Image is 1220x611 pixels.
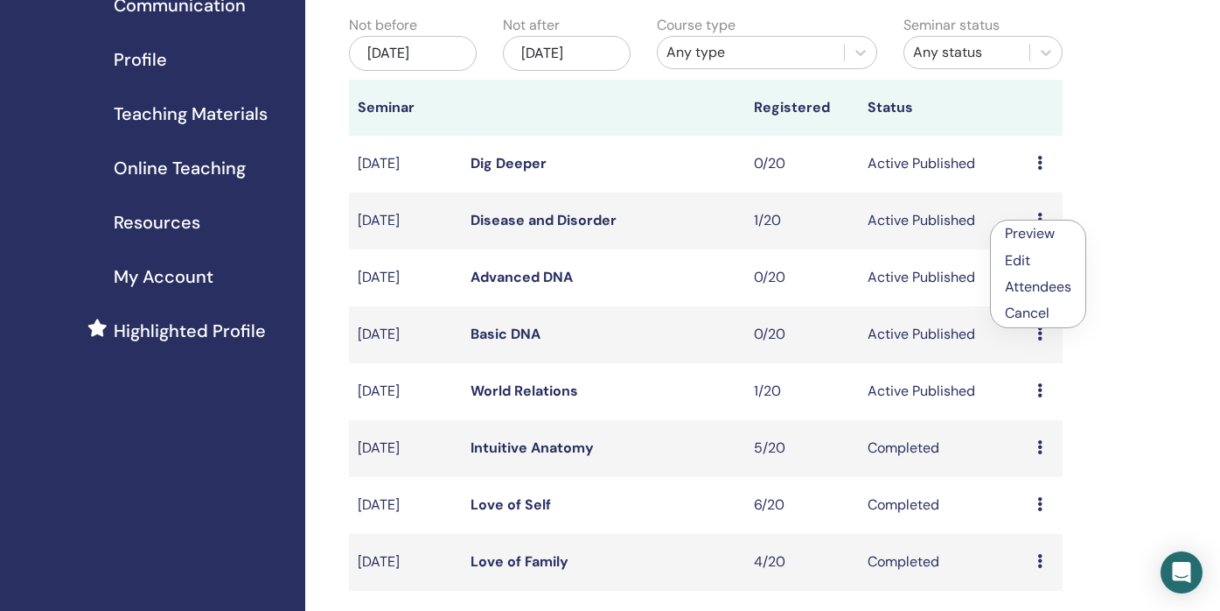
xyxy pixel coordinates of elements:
a: Attendees [1005,277,1071,296]
label: Course type [657,15,735,36]
span: Resources [114,209,200,235]
div: Any status [913,42,1021,63]
td: Completed [859,534,1028,591]
td: 1/20 [745,363,859,420]
a: Intuitive Anatomy [471,439,594,457]
td: 0/20 [745,249,859,306]
td: Active Published [859,363,1028,420]
th: Status [859,80,1028,136]
a: Advanced DNA [471,268,573,286]
td: Active Published [859,249,1028,306]
td: Active Published [859,306,1028,363]
div: Any type [666,42,835,63]
td: [DATE] [349,306,463,363]
td: [DATE] [349,249,463,306]
div: [DATE] [503,36,631,71]
a: Edit [1005,251,1030,270]
td: 6/20 [745,477,859,534]
label: Not before [349,15,417,36]
td: [DATE] [349,534,463,591]
th: Registered [745,80,859,136]
td: 0/20 [745,306,859,363]
td: Completed [859,477,1028,534]
a: Preview [1005,224,1055,242]
a: World Relations [471,382,578,400]
span: Teaching Materials [114,101,268,127]
p: Cancel [1005,303,1071,324]
td: 0/20 [745,136,859,193]
a: Basic DNA [471,325,540,343]
div: [DATE] [349,36,477,71]
a: Disease and Disorder [471,211,617,229]
span: My Account [114,263,213,290]
td: [DATE] [349,477,463,534]
span: Online Teaching [114,155,246,181]
td: Active Published [859,136,1028,193]
a: Love of Self [471,495,551,514]
td: Completed [859,420,1028,477]
span: Highlighted Profile [114,318,266,344]
td: [DATE] [349,420,463,477]
td: 5/20 [745,420,859,477]
td: 1/20 [745,193,859,249]
td: [DATE] [349,363,463,420]
label: Seminar status [903,15,1000,36]
td: [DATE] [349,193,463,249]
td: [DATE] [349,136,463,193]
label: Not after [503,15,560,36]
span: Profile [114,46,167,73]
div: Open Intercom Messenger [1161,551,1203,593]
td: 4/20 [745,534,859,591]
th: Seminar [349,80,463,136]
a: Love of Family [471,552,568,571]
td: Active Published [859,193,1028,249]
a: Dig Deeper [471,154,547,172]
